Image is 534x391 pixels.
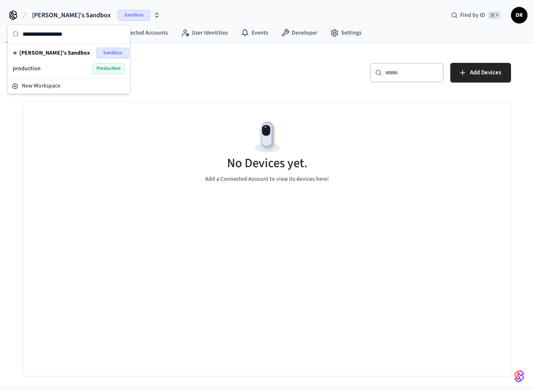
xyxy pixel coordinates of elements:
[249,119,286,156] img: Devices Empty State
[205,175,329,184] p: Add a Connected Account to view its devices here!
[470,67,501,78] span: Add Devices
[227,155,307,172] h5: No Devices yet.
[19,49,90,57] span: [PERSON_NAME]'s Sandbox
[23,63,262,80] h5: Devices
[445,8,508,23] div: Find by ID⌘ K
[22,82,60,90] span: New Workspace
[450,63,511,83] button: Add Devices
[9,79,129,93] button: New Workspace
[96,48,129,58] span: Sandbox
[32,10,111,20] span: [PERSON_NAME]'s Sandbox
[8,44,130,78] div: Suggestions
[174,25,234,40] a: User Identities
[514,370,524,383] img: SeamLogoGradient.69752ec5.svg
[512,8,527,23] span: DR
[100,25,174,40] a: Connected Accounts
[511,7,527,23] button: DR
[117,10,150,21] span: Sandbox
[234,25,275,40] a: Events
[275,25,324,40] a: Developer
[92,63,125,74] span: Production
[460,11,485,19] span: Find by ID
[2,25,44,40] a: Devices
[324,25,368,40] a: Settings
[13,64,41,73] span: production
[488,11,501,19] span: ⌘ K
